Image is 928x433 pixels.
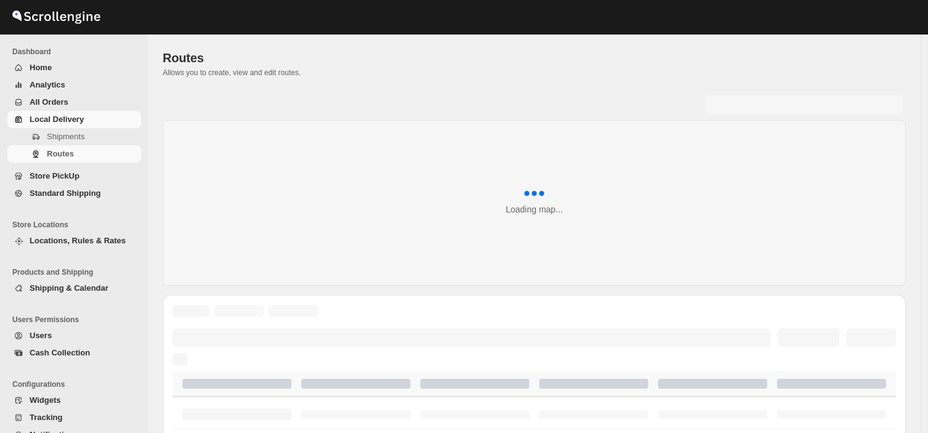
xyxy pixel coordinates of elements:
span: Store PickUp [30,171,79,180]
span: Products and Shipping [12,267,142,277]
button: Locations, Rules & Rates [7,232,141,249]
span: Widgets [30,395,60,405]
button: Users [7,327,141,344]
button: All Orders [7,94,141,111]
span: Locations, Rules & Rates [30,236,126,245]
span: Routes [163,51,204,65]
button: Tracking [7,409,141,426]
div: Loading map... [506,203,563,216]
span: Shipping & Calendar [30,283,108,293]
span: Local Delivery [30,115,84,124]
span: Store Locations [12,220,142,230]
button: Shipments [7,128,141,145]
button: Routes [7,145,141,163]
button: Shipping & Calendar [7,280,141,297]
span: Users Permissions [12,315,142,325]
button: Cash Collection [7,344,141,362]
span: Standard Shipping [30,188,101,198]
span: Tracking [30,413,62,422]
span: Shipments [47,132,84,141]
span: Routes [47,149,74,158]
span: All Orders [30,97,68,107]
button: Widgets [7,392,141,409]
span: Configurations [12,379,142,389]
button: Analytics [7,76,141,94]
button: Home [7,59,141,76]
span: Users [30,331,52,340]
span: Analytics [30,80,65,89]
p: Allows you to create, view and edit routes. [163,68,906,78]
span: Cash Collection [30,348,90,357]
span: Dashboard [12,47,142,57]
span: Home [30,63,52,72]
